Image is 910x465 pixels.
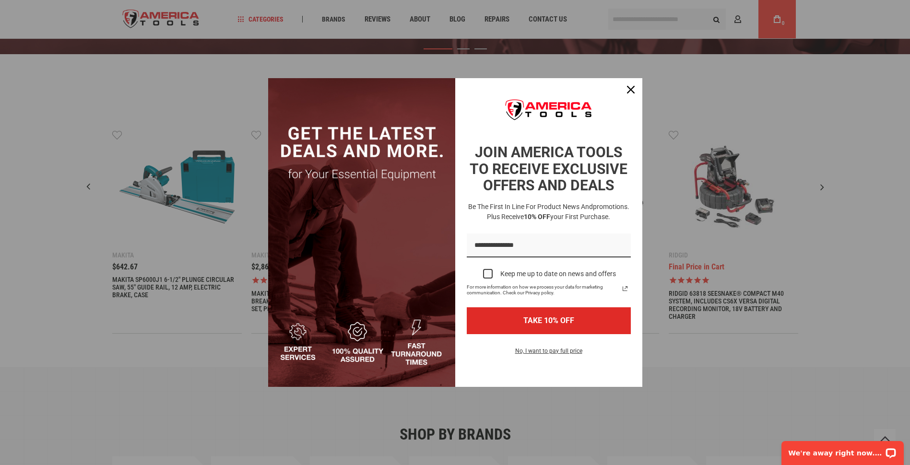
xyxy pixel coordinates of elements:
strong: JOIN AMERICA TOOLS TO RECEIVE EXCLUSIVE OFFERS AND DEALS [470,144,627,194]
svg: link icon [619,283,631,294]
a: Read our Privacy Policy [619,283,631,294]
iframe: LiveChat chat widget [775,435,910,465]
strong: 10% OFF [524,213,550,221]
svg: close icon [627,86,635,93]
div: Keep me up to date on news and offers [500,270,616,278]
h3: Be the first in line for product news and [465,202,633,222]
span: promotions. Plus receive your first purchase. [487,203,629,221]
button: Close [619,78,642,101]
button: TAKE 10% OFF [467,307,631,334]
button: No, I want to pay full price [508,346,590,362]
input: Email field [467,233,631,258]
span: For more information on how we process your data for marketing communication. Check our Privacy p... [467,284,619,296]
